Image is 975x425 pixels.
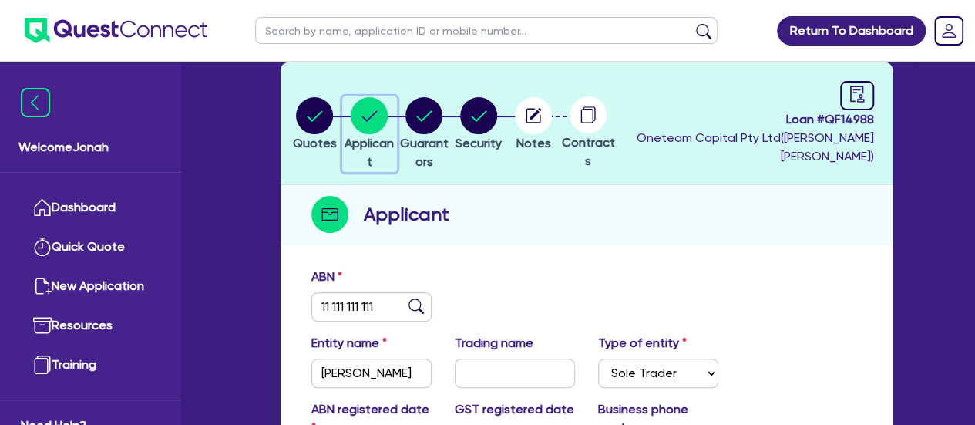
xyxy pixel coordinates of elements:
[21,346,160,385] a: Training
[293,136,337,150] span: Quotes
[342,96,397,172] button: Applicant
[840,81,874,110] a: audit
[21,267,160,306] a: New Application
[33,277,52,295] img: new-application
[456,136,502,150] span: Security
[364,201,449,228] h2: Applicant
[397,96,452,172] button: Guarantors
[311,196,348,233] img: step-icon
[33,238,52,256] img: quick-quote
[21,306,160,346] a: Resources
[562,135,615,168] span: Contracts
[311,334,387,352] label: Entity name
[18,138,163,157] span: Welcome Jonah
[21,88,50,117] img: icon-menu-close
[292,96,338,153] button: Quotes
[255,17,718,44] input: Search by name, application ID or mobile number...
[637,130,874,164] span: Oneteam Capital Pty Ltd ( [PERSON_NAME] [PERSON_NAME] )
[598,334,687,352] label: Type of entity
[516,136,551,150] span: Notes
[21,228,160,267] a: Quick Quote
[455,334,533,352] label: Trading name
[620,110,874,129] span: Loan # QF14988
[408,299,424,314] img: abn-lookup icon
[455,96,503,153] button: Security
[25,18,207,43] img: quest-connect-logo-blue
[311,268,342,286] label: ABN
[33,316,52,335] img: resources
[514,96,553,153] button: Notes
[400,136,449,169] span: Guarantors
[929,11,969,51] a: Dropdown toggle
[21,188,160,228] a: Dashboard
[455,400,574,419] label: GST registered date
[33,356,52,374] img: training
[849,86,866,103] span: audit
[345,136,394,169] span: Applicant
[777,16,926,46] a: Return To Dashboard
